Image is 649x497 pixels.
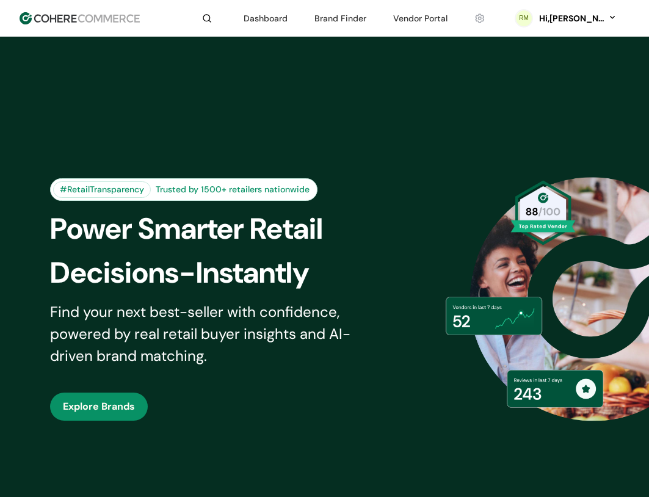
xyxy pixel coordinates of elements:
[53,181,151,198] div: #RetailTransparency
[538,12,605,25] div: Hi, [PERSON_NAME]
[50,393,148,421] button: Explore Brands
[50,251,402,295] div: Decisions-Instantly
[515,9,533,27] svg: 0 percent
[538,12,617,25] button: Hi,[PERSON_NAME]
[20,12,140,24] img: Cohere Logo
[50,207,402,251] div: Power Smarter Retail
[151,183,314,196] div: Trusted by 1500+ retailers nationwide
[50,301,384,367] div: Find your next best-seller with confidence, powered by real retail buyer insights and AI-driven b...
